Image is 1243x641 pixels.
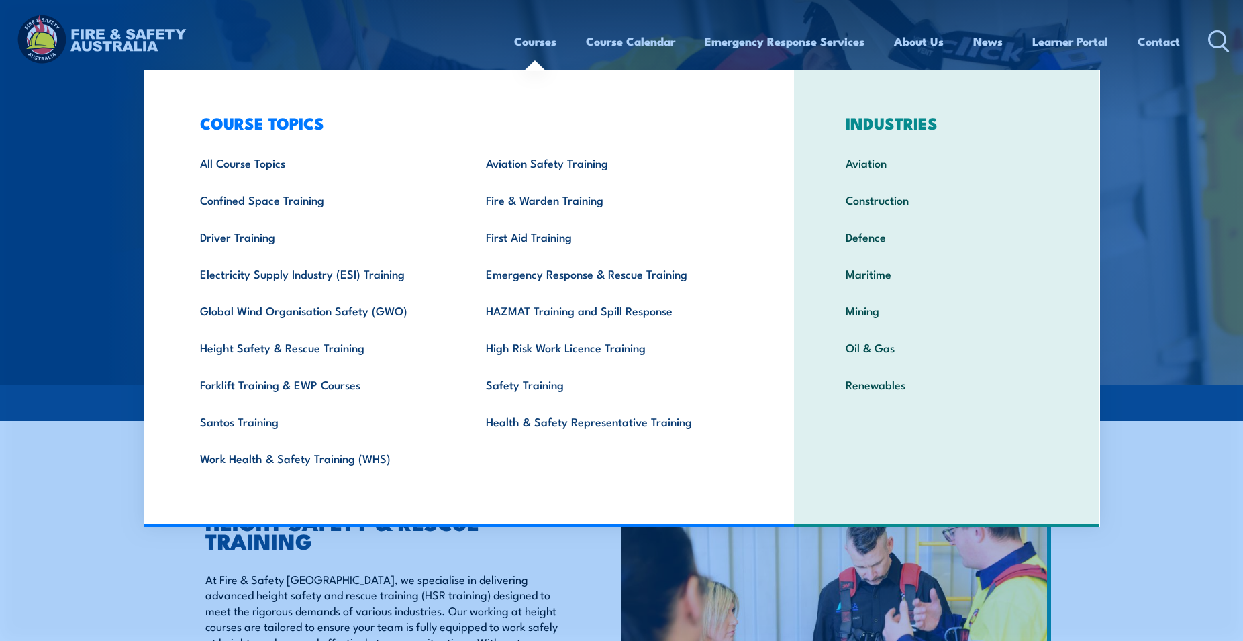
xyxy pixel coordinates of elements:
[825,292,1068,329] a: Mining
[179,329,466,366] a: Height Safety & Rescue Training
[514,23,556,59] a: Courses
[179,403,466,440] a: Santos Training
[586,23,675,59] a: Course Calendar
[465,181,752,218] a: Fire & Warden Training
[465,255,752,292] a: Emergency Response & Rescue Training
[179,255,466,292] a: Electricity Supply Industry (ESI) Training
[825,255,1068,292] a: Maritime
[179,292,466,329] a: Global Wind Organisation Safety (GWO)
[705,23,864,59] a: Emergency Response Services
[179,440,466,477] a: Work Health & Safety Training (WHS)
[205,512,560,550] h2: HEIGHT SAFETY & RESCUE TRAINING
[465,366,752,403] a: Safety Training
[179,181,466,218] a: Confined Space Training
[465,292,752,329] a: HAZMAT Training and Spill Response
[465,144,752,181] a: Aviation Safety Training
[179,144,466,181] a: All Course Topics
[1032,23,1108,59] a: Learner Portal
[465,329,752,366] a: High Risk Work Licence Training
[1138,23,1180,59] a: Contact
[894,23,944,59] a: About Us
[825,329,1068,366] a: Oil & Gas
[179,218,466,255] a: Driver Training
[973,23,1003,59] a: News
[465,218,752,255] a: First Aid Training
[825,218,1068,255] a: Defence
[465,403,752,440] a: Health & Safety Representative Training
[179,113,752,132] h3: COURSE TOPICS
[825,113,1068,132] h3: INDUSTRIES
[179,366,466,403] a: Forklift Training & EWP Courses
[825,366,1068,403] a: Renewables
[825,181,1068,218] a: Construction
[825,144,1068,181] a: Aviation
